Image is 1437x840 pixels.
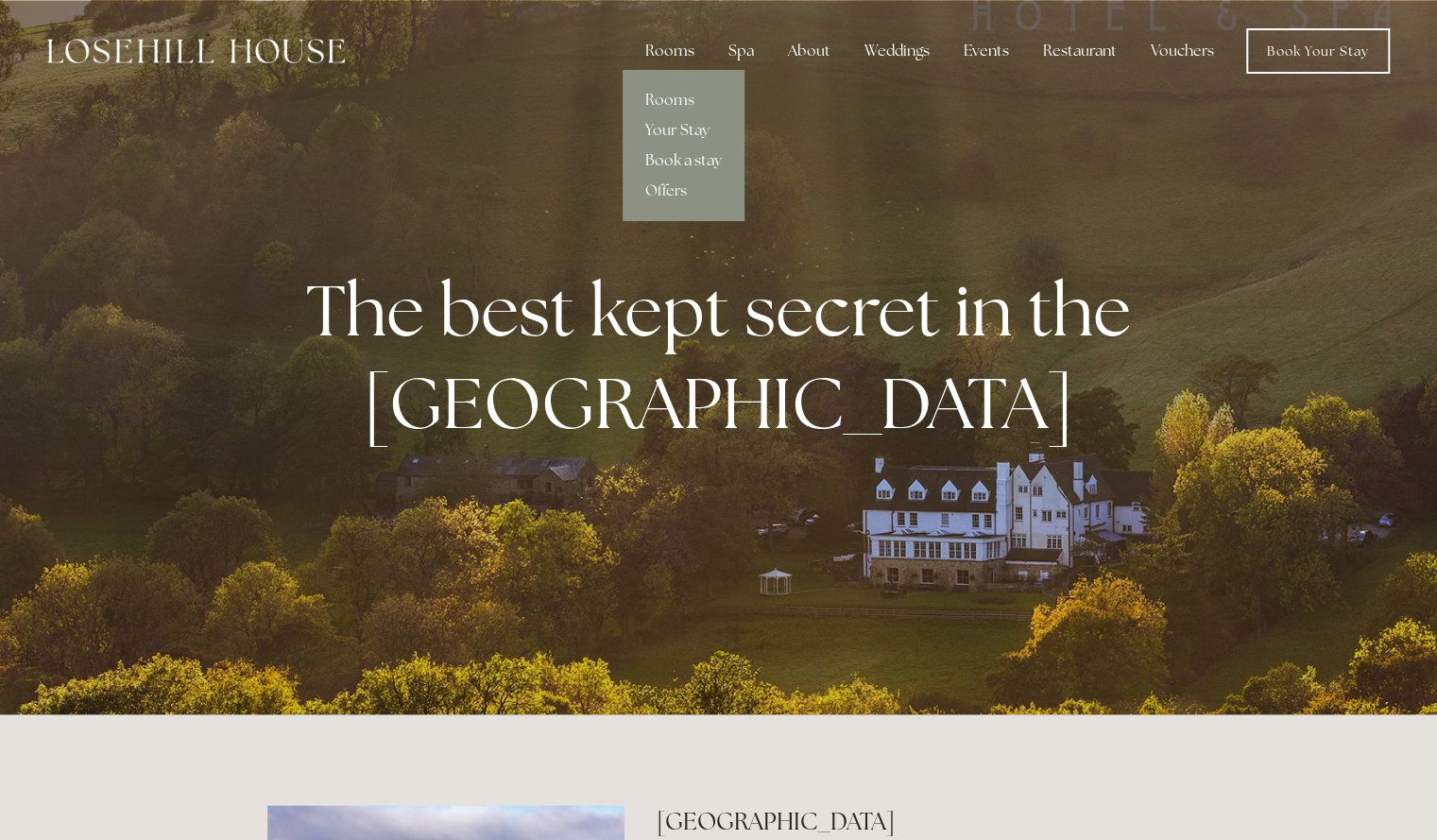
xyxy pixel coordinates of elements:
[773,32,846,70] div: About
[849,32,945,70] div: Weddings
[949,32,1024,70] div: Events
[623,115,744,146] a: Your Stay
[657,805,1170,838] h2: [GEOGRAPHIC_DATA]
[1028,32,1132,70] div: Restaurant
[630,32,710,70] div: Rooms
[1136,32,1229,70] a: Vouchers
[47,39,345,63] img: Losehill House
[623,146,744,176] a: Book a stay
[1246,28,1390,74] a: Book Your Stay
[623,176,744,206] a: Offers
[713,32,769,70] div: Spa
[623,85,744,115] a: Rooms
[306,264,1146,449] strong: The best kept secret in the [GEOGRAPHIC_DATA]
